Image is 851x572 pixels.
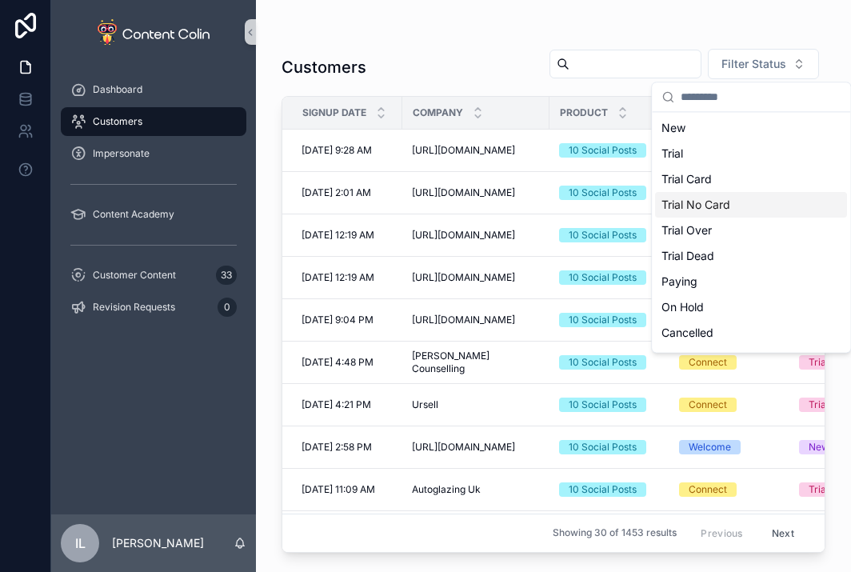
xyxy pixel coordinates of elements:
span: Filter Status [721,56,786,72]
img: App logo [98,19,210,45]
div: Connect [689,355,727,370]
div: Connect [689,482,727,497]
div: 10 Social Posts [569,270,637,285]
div: Cancelled [655,320,847,346]
span: [URL][DOMAIN_NAME] [412,229,515,242]
span: Customers [93,115,142,128]
a: Impersonate [61,139,246,168]
h1: Customers [282,56,366,78]
a: Customers [61,107,246,136]
span: Autoglazing Uk [412,483,481,496]
div: Trial Over [655,218,847,243]
button: Next [761,521,805,546]
div: 10 Social Posts [569,228,637,242]
span: Dashboard [93,83,142,96]
a: Customer Content33 [61,261,246,290]
span: [DATE] 11:09 AM [302,483,375,496]
span: [DATE] 2:01 AM [302,186,371,199]
span: [URL][DOMAIN_NAME] [412,186,515,199]
div: 33 [216,266,237,285]
span: Showing 30 of 1453 results [553,527,677,540]
span: [DATE] 4:21 PM [302,398,371,411]
span: [URL][DOMAIN_NAME] [412,144,515,157]
div: 0 [218,298,237,317]
div: 10 Social Posts [569,143,637,158]
span: [DATE] 2:58 PM [302,441,372,454]
span: [DATE] 9:28 AM [302,144,372,157]
div: Trial [655,141,847,166]
span: IL [75,534,86,553]
div: scrollable content [51,64,256,342]
div: Welcome [689,440,731,454]
div: 10 Social Posts [569,313,637,327]
span: [DATE] 9:04 PM [302,314,374,326]
span: [URL][DOMAIN_NAME] [412,441,515,454]
div: On Hold [655,294,847,320]
span: Ursell [412,398,438,411]
span: Product [560,106,608,119]
span: Content Academy [93,208,174,221]
span: [URL][DOMAIN_NAME] [412,271,515,284]
div: New [655,115,847,141]
button: Select Button [708,49,819,79]
span: [DATE] 12:19 AM [302,229,374,242]
div: Suggestions [652,112,850,352]
div: 10 Social Posts [569,440,637,454]
div: 10 Social Posts [569,482,637,497]
div: 10 Social Posts [569,355,637,370]
div: Connect [689,398,727,412]
span: Customer Content [93,269,176,282]
span: [DATE] 4:48 PM [302,356,374,369]
span: Impersonate [93,147,150,160]
div: 10 Social Posts [569,398,637,412]
span: Signup Date [302,106,366,119]
div: New [809,440,829,454]
a: Dashboard [61,75,246,104]
div: System Cancelled [655,346,847,371]
div: Trial Dead [655,243,847,269]
span: [DATE] 12:19 AM [302,271,374,284]
span: [URL][DOMAIN_NAME] [412,314,515,326]
p: [PERSON_NAME] [112,535,204,551]
a: Content Academy [61,200,246,229]
div: Paying [655,269,847,294]
span: [PERSON_NAME] Counselling [412,350,540,375]
div: 10 Social Posts [569,186,637,200]
span: Company [413,106,463,119]
div: Trial Card [655,166,847,192]
a: Revision Requests0 [61,293,246,322]
span: Revision Requests [93,301,175,314]
div: Trial No Card [655,192,847,218]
